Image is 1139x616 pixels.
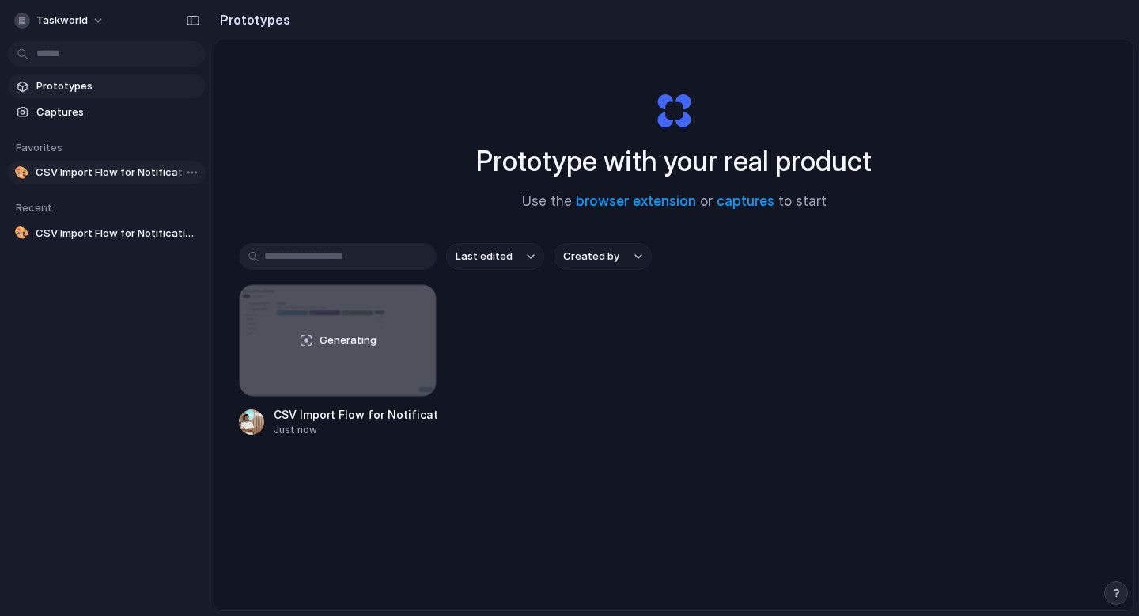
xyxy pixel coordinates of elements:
[554,243,652,270] button: Created by
[14,226,29,241] div: 🎨
[274,406,437,423] div: CSV Import Flow for Notifications
[16,141,62,154] span: Favorites
[36,13,88,29] span: Taskworld
[8,222,206,245] a: 🎨CSV Import Flow for Notifications
[717,193,774,209] a: captures
[8,8,112,33] button: Taskworld
[274,423,437,437] div: Just now
[522,192,827,212] span: Use the or to start
[36,165,199,181] span: CSV Import Flow for Notifications
[8,161,206,184] a: 🎨CSV Import Flow for Notifications
[446,243,544,270] button: Last edited
[456,249,513,264] span: Last edited
[16,201,52,214] span: Recent
[476,140,872,182] h1: Prototype with your real product
[576,193,696,209] a: browser extension
[36,105,199,120] span: Captures
[563,249,619,264] span: Created by
[36,78,199,94] span: Prototypes
[8,101,206,124] a: Captures
[8,74,206,98] a: Prototypes
[320,333,377,348] span: Generating
[14,165,29,181] div: 🎨
[239,284,437,437] a: CSV Import Flow for NotificationsGeneratingCSV Import Flow for NotificationsJust now
[214,10,290,29] h2: Prototypes
[36,226,199,241] span: CSV Import Flow for Notifications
